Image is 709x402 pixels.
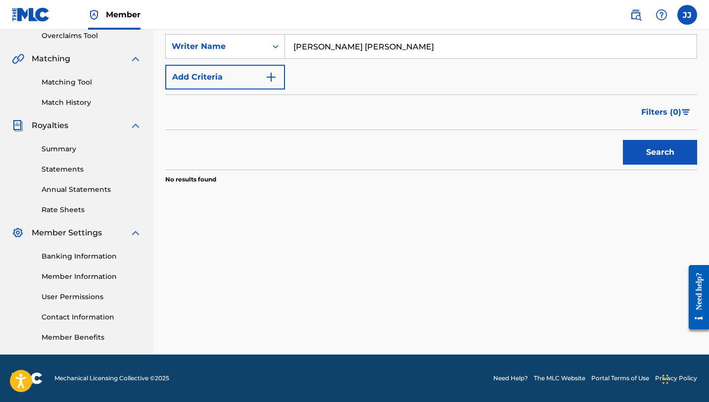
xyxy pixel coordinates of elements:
button: Search [623,140,697,165]
a: User Permissions [42,292,142,302]
form: Search Form [165,3,697,170]
iframe: Resource Center [681,258,709,337]
a: Public Search [626,5,646,25]
a: Need Help? [493,374,528,383]
a: Privacy Policy [655,374,697,383]
img: filter [682,109,690,115]
div: Writer Name [172,41,261,52]
img: expand [130,120,142,132]
a: Banking Information [42,251,142,262]
span: Mechanical Licensing Collective © 2025 [54,374,169,383]
span: Matching [32,53,70,65]
img: MLC Logo [12,7,50,22]
img: help [656,9,667,21]
span: Member Settings [32,227,102,239]
img: expand [130,227,142,239]
div: Help [652,5,671,25]
p: No results found [165,175,216,184]
a: The MLC Website [534,374,585,383]
span: Royalties [32,120,68,132]
img: expand [130,53,142,65]
button: Add Criteria [165,65,285,89]
a: Overclaims Tool [42,31,142,41]
iframe: Chat Widget [660,355,709,402]
img: search [630,9,642,21]
a: Match History [42,97,142,108]
img: Royalties [12,120,24,132]
a: Statements [42,164,142,175]
img: Member Settings [12,227,24,239]
button: Filters (0) [635,100,697,125]
a: Summary [42,144,142,154]
div: User Menu [677,5,697,25]
span: Member [106,9,141,20]
a: Portal Terms of Use [591,374,649,383]
img: logo [12,372,43,384]
img: Top Rightsholder [88,9,100,21]
a: Member Information [42,271,142,282]
a: Annual Statements [42,184,142,195]
a: Contact Information [42,312,142,322]
div: Drag [662,364,668,394]
span: Filters ( 0 ) [641,106,681,118]
a: Matching Tool [42,77,142,88]
img: Matching [12,53,24,65]
img: 9d2ae6d4665cec9f34b9.svg [265,71,277,83]
a: Member Benefits [42,332,142,343]
a: Rate Sheets [42,205,142,215]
